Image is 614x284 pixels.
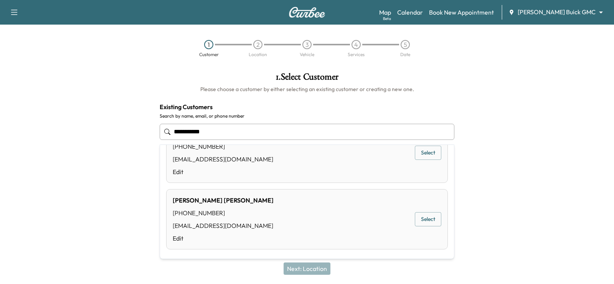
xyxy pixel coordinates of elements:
[348,52,365,57] div: Services
[160,113,454,119] label: Search by name, email, or phone number
[415,212,441,226] button: Select
[415,146,441,160] button: Select
[253,40,262,49] div: 2
[199,52,219,57] div: Customer
[383,16,391,22] div: Beta
[429,8,494,17] a: Book New Appointment
[204,40,213,49] div: 1
[302,40,312,49] div: 3
[289,7,325,18] img: Curbee Logo
[173,142,274,151] div: [PHONE_NUMBER]
[400,52,410,57] div: Date
[173,221,274,230] div: [EMAIL_ADDRESS][DOMAIN_NAME]
[379,8,391,17] a: MapBeta
[160,102,454,111] h4: Existing Customers
[173,154,274,164] div: [EMAIL_ADDRESS][DOMAIN_NAME]
[401,40,410,49] div: 5
[160,85,454,93] h6: Please choose a customer by either selecting an existing customer or creating a new one.
[173,196,274,205] div: [PERSON_NAME] [PERSON_NAME]
[173,208,274,218] div: [PHONE_NUMBER]
[300,52,314,57] div: Vehicle
[249,52,267,57] div: Location
[397,8,423,17] a: Calendar
[173,167,274,176] a: Edit
[518,8,596,17] span: [PERSON_NAME] Buick GMC
[352,40,361,49] div: 4
[173,234,274,243] a: Edit
[160,72,454,85] h1: 1 . Select Customer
